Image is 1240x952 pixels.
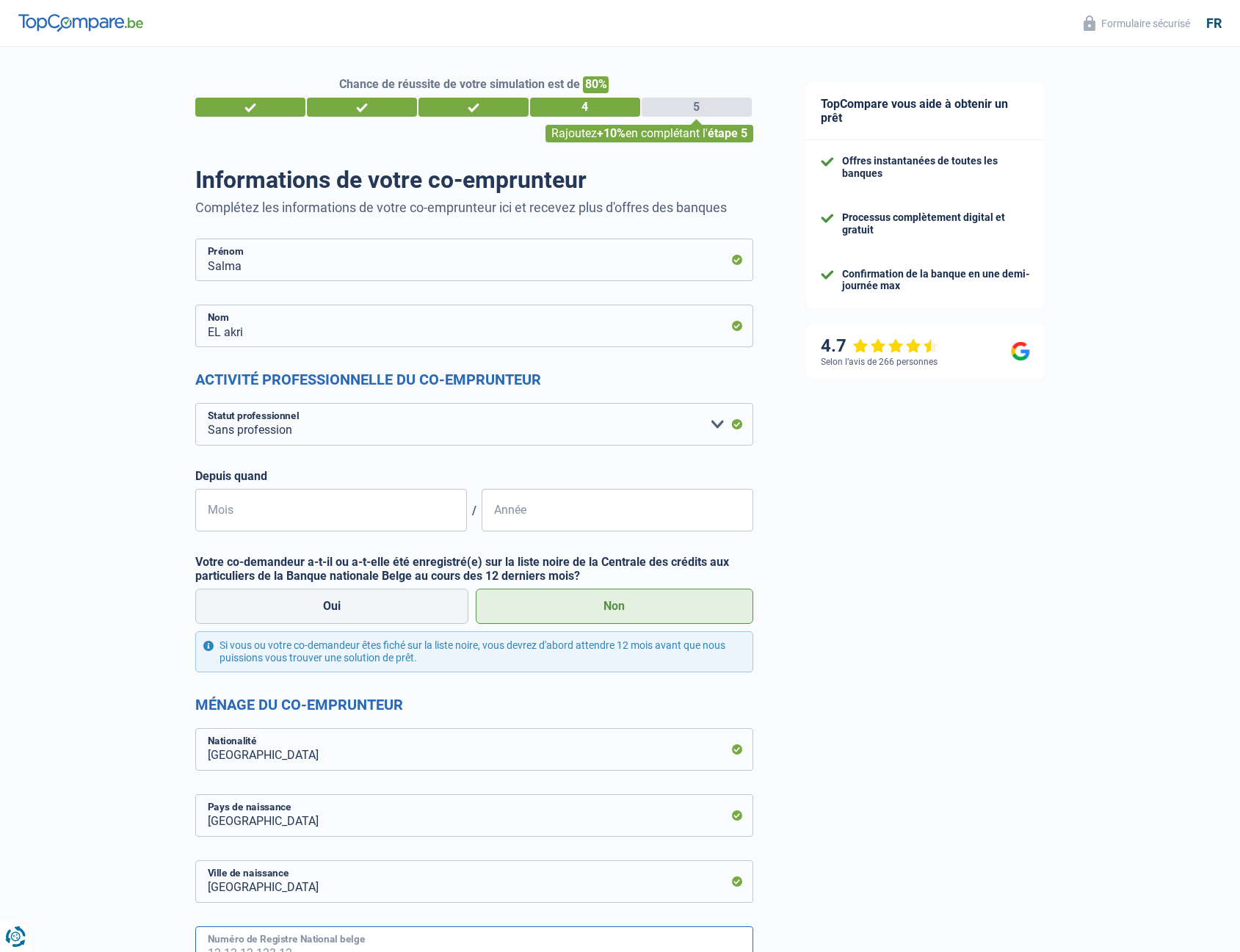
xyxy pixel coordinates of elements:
div: 1 [195,98,305,117]
input: MM [195,489,467,531]
div: 5 [642,98,752,117]
span: étape 5 [708,126,747,140]
label: Oui [195,589,469,624]
label: Non [476,589,753,624]
div: Selon l’avis de 266 personnes [821,357,938,367]
img: TopCompare Logo [18,14,143,32]
div: 2 [307,98,417,117]
div: Processus complètement digital et gratuit [842,211,1030,236]
h2: Activité professionnelle du co-emprunteur [195,371,753,388]
div: TopCompare vous aide à obtenir un prêt [806,82,1045,140]
h2: Ménage du co-emprunteur [195,696,753,713]
p: Complétez les informations de votre co-emprunteur ici et recevez plus d'offres des banques [195,200,753,215]
button: Formulaire sécurisé [1075,11,1199,35]
div: Confirmation de la banque en une demi-journée max [842,268,1030,293]
label: Votre co-demandeur a-t-il ou a-t-elle été enregistré(e) sur la liste noire de la Centrale des cré... [195,555,753,583]
span: +10% [597,126,626,140]
span: 80% [583,76,609,93]
input: Belgique [195,728,753,771]
div: fr [1206,15,1222,32]
span: Chance de réussite de votre simulation est de [339,77,580,91]
h1: Informations de votre co-emprunteur [195,166,753,194]
div: 4 [530,98,640,117]
div: Si vous ou votre co-demandeur êtes fiché sur la liste noire, vous devrez d'abord attendre 12 mois... [195,631,753,672]
label: Depuis quand [195,469,753,483]
div: 3 [418,98,529,117]
div: Offres instantanées de toutes les banques [842,155,1030,180]
input: Belgique [195,794,753,837]
span: / [467,504,482,517]
div: Rajoutez en complétant l' [545,125,753,142]
div: 4.7 [821,335,939,357]
input: AAAA [482,489,753,531]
